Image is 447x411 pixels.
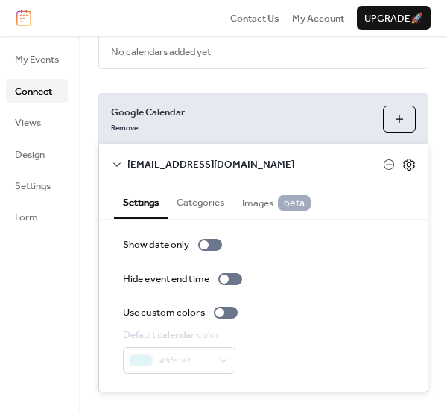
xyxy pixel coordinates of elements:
[111,105,371,120] span: Google Calendar
[364,11,423,26] span: Upgrade 🚀
[123,272,209,287] div: Hide event end time
[15,84,52,99] span: Connect
[16,10,31,26] img: logo
[242,195,311,211] span: Images
[230,10,279,25] a: Contact Us
[6,110,68,134] a: Views
[114,184,168,219] button: Settings
[6,205,68,229] a: Form
[15,115,41,130] span: Views
[6,173,68,197] a: Settings
[99,36,223,68] span: No calendars added yet
[6,142,68,166] a: Design
[230,11,279,26] span: Contact Us
[278,195,311,211] span: beta
[6,79,68,103] a: Connect
[111,124,138,134] span: Remove
[168,184,233,217] button: Categories
[127,157,383,172] span: [EMAIL_ADDRESS][DOMAIN_NAME]
[15,179,51,194] span: Settings
[357,6,431,30] button: Upgrade🚀
[123,238,189,252] div: Show date only
[292,11,344,26] span: My Account
[15,52,59,67] span: My Events
[6,47,68,71] a: My Events
[15,210,38,225] span: Form
[15,147,45,162] span: Design
[123,305,205,320] div: Use custom colors
[233,184,320,218] button: Images beta
[123,328,232,342] div: Default calendar color
[292,10,344,25] a: My Account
